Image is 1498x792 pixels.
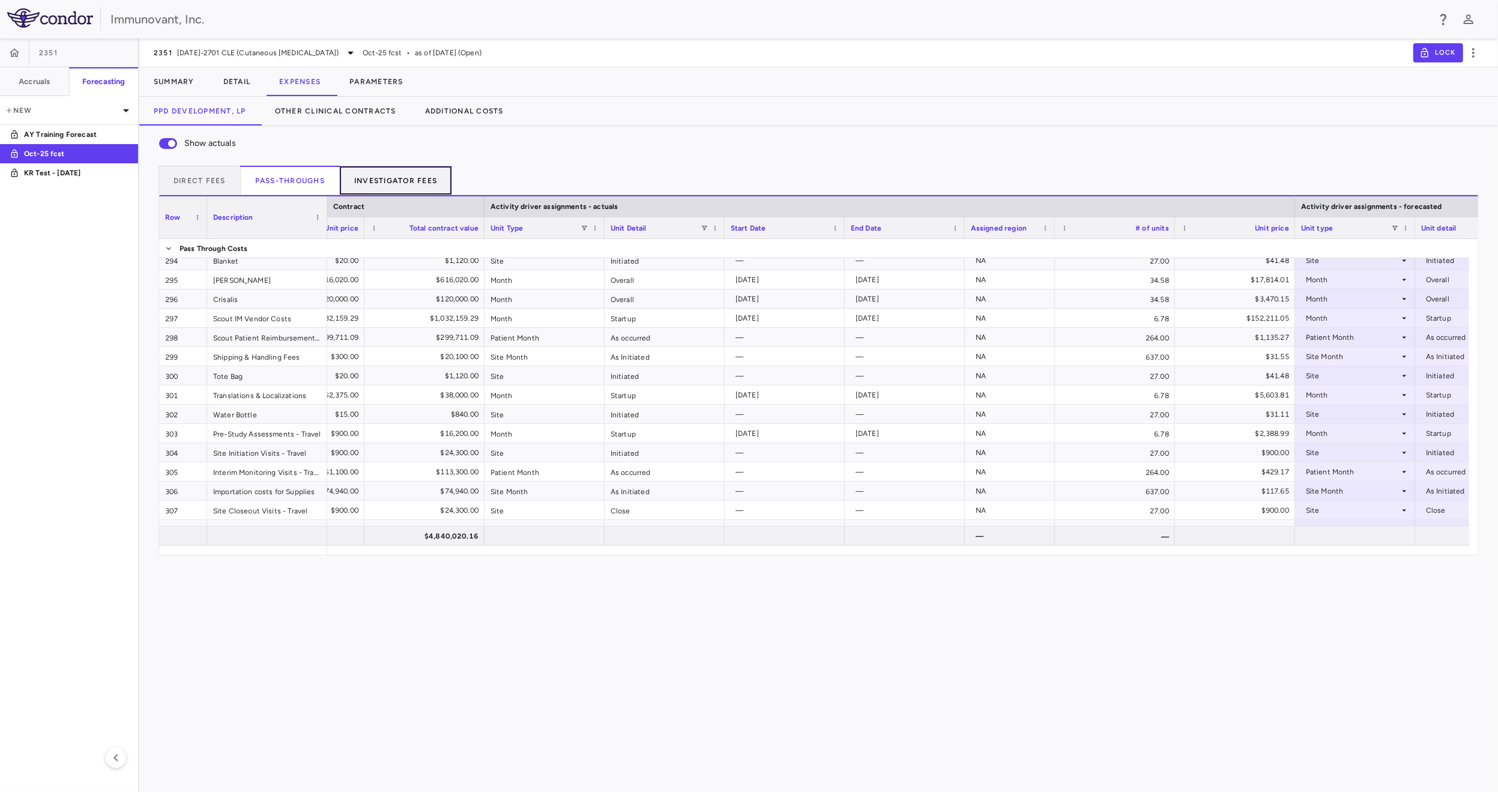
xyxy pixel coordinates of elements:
div: Month [485,424,605,443]
div: $1,032,159.29 [375,309,479,328]
div: 637.00 [1055,347,1175,366]
div: Initiated [605,405,725,423]
div: — [856,366,959,385]
span: Pass Through Costs [180,239,248,258]
div: Interim Monitoring Visits - Travel [207,462,327,481]
div: $429.17 [1186,462,1289,482]
span: • [406,47,410,58]
div: — [735,405,839,424]
div: Month [1306,270,1400,289]
div: 302 [159,405,207,423]
div: NA [976,347,1049,366]
div: Site Initiation Visits - Travel [207,443,327,462]
button: Pass-throughs [241,166,340,195]
div: 301 [159,385,207,404]
div: 264.00 [1055,328,1175,346]
div: Site [485,501,605,519]
div: Kick-off Meeting With Client - Travel [207,520,327,539]
div: 264.00 [1055,462,1175,481]
div: 298 [159,328,207,346]
div: — [735,366,839,385]
div: Startup [605,309,725,327]
div: [DATE] [856,424,959,443]
div: NA [976,462,1049,482]
div: $616,020.00 [375,270,479,289]
div: As occurred [605,462,725,481]
div: Close [605,501,725,519]
div: $117.65 [1186,482,1289,501]
div: 6.78 [1055,385,1175,404]
div: Month [485,309,605,327]
div: — [976,527,1049,546]
div: Site [1306,443,1400,462]
span: Start Date [731,224,766,232]
div: 306 [159,482,207,500]
div: — [735,501,839,520]
div: 27.00 [1055,443,1175,462]
div: $5,603.81 [1186,385,1289,405]
button: Additional Costs [411,97,518,125]
div: Month [485,385,605,404]
div: — [856,347,959,366]
div: $152,211.05 [1186,309,1289,328]
div: Startup [605,520,725,539]
div: 27.00 [1055,366,1175,385]
div: $3,470.15 [1186,289,1289,309]
div: — [856,482,959,501]
span: Show actuals [184,137,236,150]
p: Oct-25 fcst [24,148,113,159]
div: Tote Bag [207,366,327,385]
div: 295 [159,270,207,289]
button: PPD Development, LP [139,97,261,125]
div: $900.00 [1186,443,1289,462]
div: — [856,443,959,462]
button: Lock [1413,43,1463,62]
span: Unit Type [491,224,523,232]
div: Site [485,405,605,423]
div: — [735,482,839,501]
label: Show actuals [152,131,236,156]
div: 294 [159,251,207,270]
div: Immunovant, Inc. [110,10,1428,28]
h6: Forecasting [82,76,125,87]
div: 34.58 [1055,289,1175,308]
div: Month [485,520,605,539]
div: $1,120.00 [375,366,479,385]
div: As Initiated [605,347,725,366]
div: NA [976,501,1049,520]
span: as of [DATE] (Open) [415,47,482,58]
span: Row [165,213,180,222]
div: Patient Month [485,328,605,346]
div: 307 [159,501,207,519]
div: Initiated [605,251,725,270]
div: [DATE] [735,385,839,405]
div: 27.00 [1055,251,1175,270]
p: AY Training Forecast [24,129,113,140]
div: NA [976,482,1049,501]
div: $1,135.27 [1186,328,1289,347]
div: [DATE] [735,270,839,289]
div: — [856,462,959,482]
div: $120,000.00 [375,289,479,309]
div: Patient Month [1306,328,1400,347]
div: Site [485,443,605,462]
div: Site [1306,405,1400,424]
div: Initiated [605,366,725,385]
div: Scout Patient Reimbursement Services [207,328,327,346]
div: [DATE] [856,270,959,289]
div: $1,120.00 [375,251,479,270]
span: Contract [333,202,364,211]
span: Unit detail [1421,224,1457,232]
div: Month [1306,385,1400,405]
div: Site [485,366,605,385]
span: Activity driver assignments - forecasted [1301,202,1442,211]
img: logo-full-SnFGN8VE.png [7,8,93,28]
div: — [856,405,959,424]
div: $2,388.99 [1186,424,1289,443]
div: [DATE] [856,309,959,328]
div: Site Month [485,347,605,366]
div: $41.48 [1186,251,1289,270]
div: Overall [605,289,725,308]
button: Detail [209,67,265,96]
div: $74,940.00 [375,482,479,501]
